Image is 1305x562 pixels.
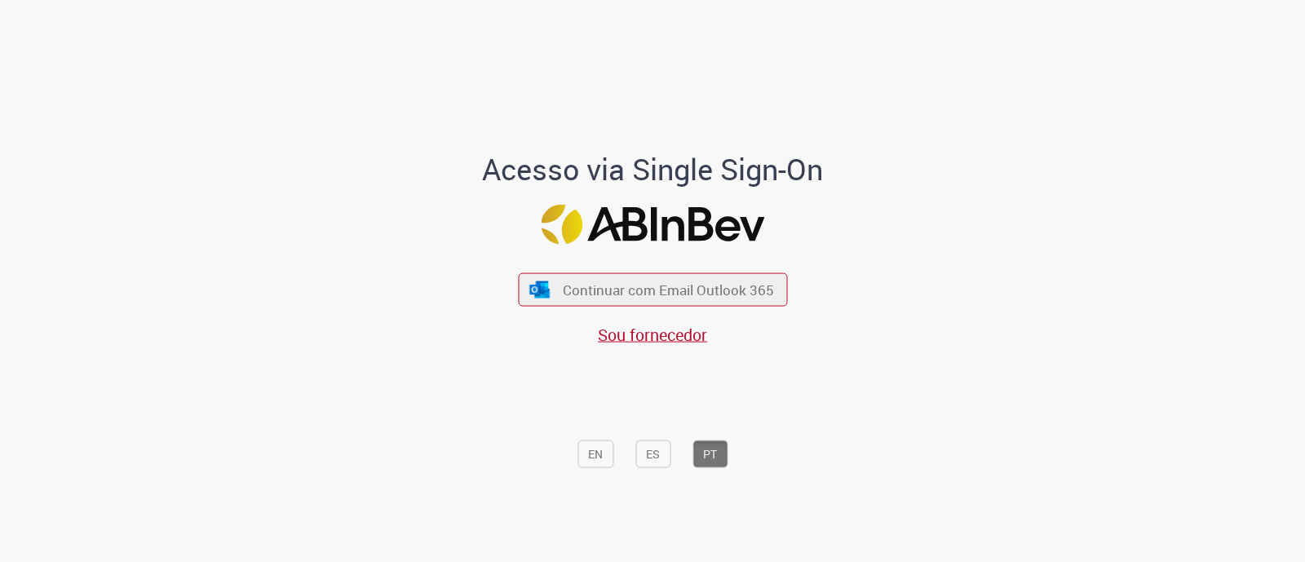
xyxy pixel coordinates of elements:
button: PT [692,440,728,467]
a: Sou fornecedor [598,324,707,346]
span: Continuar com Email Outlook 365 [563,281,774,299]
img: ícone Azure/Microsoft 360 [529,281,551,298]
button: EN [577,440,613,467]
button: ES [635,440,670,467]
button: ícone Azure/Microsoft 360 Continuar com Email Outlook 365 [518,273,787,307]
h1: Acesso via Single Sign-On [427,153,879,185]
img: Logo ABInBev [541,205,764,245]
